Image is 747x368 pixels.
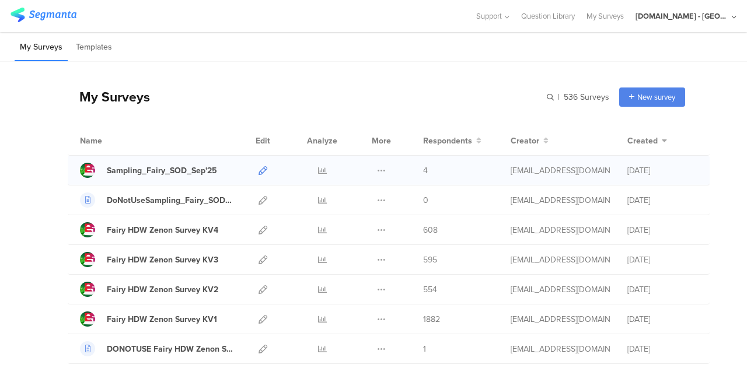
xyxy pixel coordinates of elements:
div: DONOTUSE Fairy HDW Zenon Survey [107,343,233,355]
div: Name [80,135,150,147]
a: Fairy HDW Zenon Survey KV2 [80,282,218,297]
div: gheorghe.a.4@pg.com [511,283,610,296]
div: Fairy HDW Zenon Survey KV2 [107,283,218,296]
div: gheorghe.a.4@pg.com [511,224,610,236]
div: DoNotUseSampling_Fairy_SOD_Sep'25 [107,194,233,206]
span: | [556,91,561,103]
div: Fairy HDW Zenon Survey KV1 [107,313,217,325]
span: Respondents [423,135,472,147]
div: gheorghe.a.4@pg.com [511,164,610,177]
div: Fairy HDW Zenon Survey KV3 [107,254,218,266]
div: More [369,126,394,155]
div: Fairy HDW Zenon Survey KV4 [107,224,218,236]
div: [DATE] [627,224,697,236]
span: Creator [511,135,539,147]
button: Created [627,135,667,147]
div: Analyze [305,126,340,155]
div: [DATE] [627,164,697,177]
div: Sampling_Fairy_SOD_Sep'25 [107,164,217,177]
span: 595 [423,254,437,266]
a: Fairy HDW Zenon Survey KV4 [80,222,218,237]
span: 554 [423,283,437,296]
li: Templates [71,34,117,61]
div: [DATE] [627,194,697,206]
a: Fairy HDW Zenon Survey KV1 [80,311,217,327]
span: 608 [423,224,438,236]
div: gheorghe.a.4@pg.com [511,313,610,325]
a: DONOTUSE Fairy HDW Zenon Survey [80,341,233,356]
span: 0 [423,194,428,206]
div: gheorghe.a.4@pg.com [511,254,610,266]
span: 1 [423,343,426,355]
span: 4 [423,164,428,177]
img: segmanta logo [11,8,76,22]
div: [DATE] [627,283,697,296]
span: 1882 [423,313,440,325]
span: Created [627,135,658,147]
div: [DATE] [627,313,697,325]
span: Support [476,10,502,22]
a: Sampling_Fairy_SOD_Sep'25 [80,163,217,178]
div: [DATE] [627,343,697,355]
a: Fairy HDW Zenon Survey KV3 [80,252,218,267]
div: gheorghe.a.4@pg.com [511,343,610,355]
li: My Surveys [15,34,68,61]
div: [DATE] [627,254,697,266]
span: 536 Surveys [564,91,609,103]
button: Creator [511,135,549,147]
button: Respondents [423,135,481,147]
span: New survey [637,92,675,103]
a: DoNotUseSampling_Fairy_SOD_Sep'25 [80,192,233,208]
div: Edit [250,126,275,155]
div: [DOMAIN_NAME] - [GEOGRAPHIC_DATA] [636,10,729,22]
div: My Surveys [68,87,150,107]
div: gheorghe.a.4@pg.com [511,194,610,206]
